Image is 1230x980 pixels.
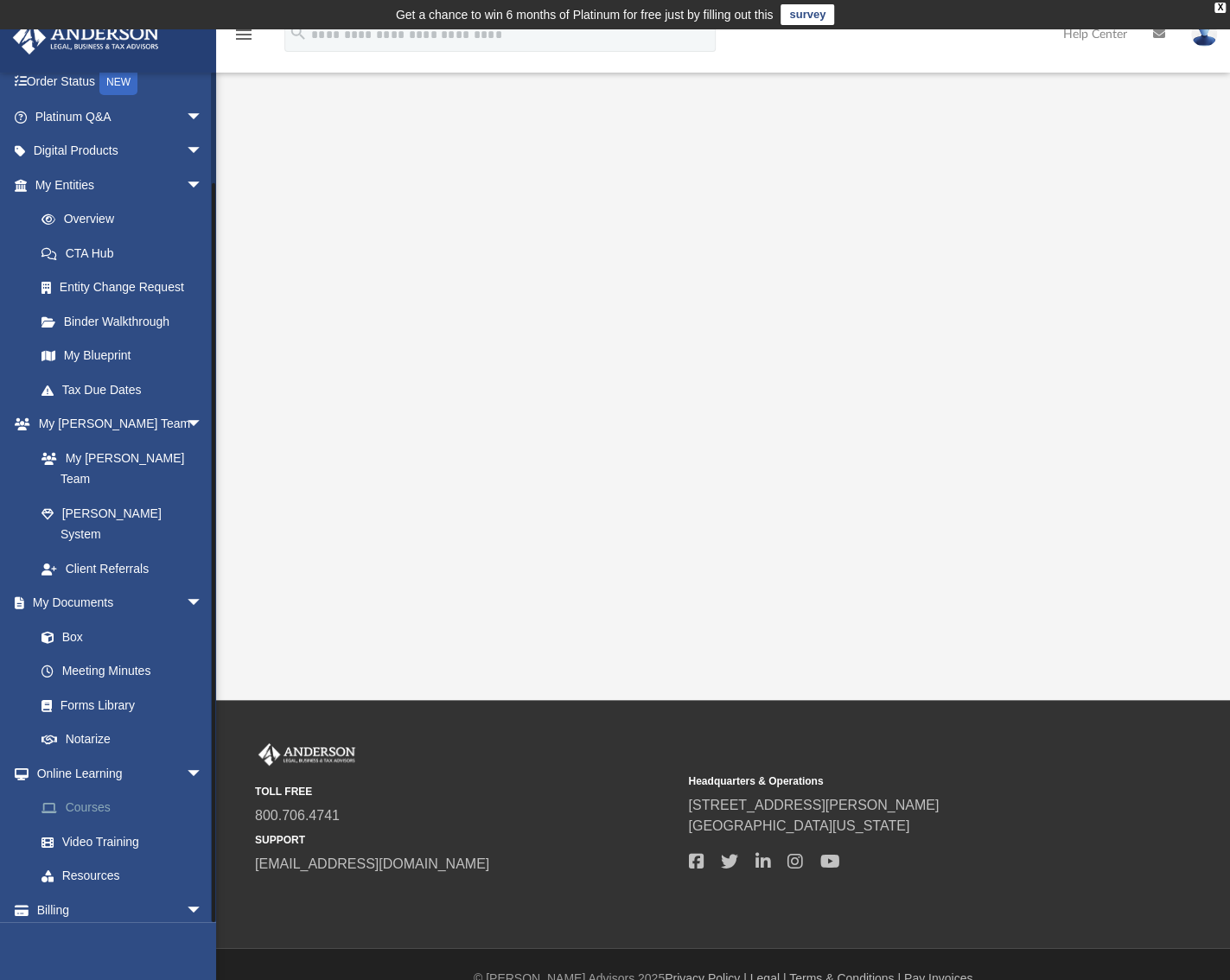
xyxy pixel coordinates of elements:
span: arrow_drop_down [186,893,220,928]
span: arrow_drop_down [186,407,220,442]
a: Order StatusNEW [12,65,229,100]
div: NEW [99,69,137,95]
span: arrow_drop_down [186,134,220,169]
a: Client Referrals [24,551,220,586]
small: Headquarters & Operations [688,773,1109,789]
a: [EMAIL_ADDRESS][DOMAIN_NAME] [255,856,489,871]
span: arrow_drop_down [186,756,220,792]
a: Tax Due Dates [24,372,229,407]
span: arrow_drop_down [186,99,220,135]
i: menu [233,24,254,45]
a: [STREET_ADDRESS][PERSON_NAME] [688,798,939,812]
img: User Pic [1191,22,1217,47]
a: menu [233,33,254,45]
img: Anderson Advisors Platinum Portal [255,743,359,766]
a: Entity Change Request [24,270,229,305]
div: Get a chance to win 6 months of Platinum for free just by filling out this [396,4,774,25]
small: SUPPORT [255,832,676,848]
a: Notarize [24,722,220,757]
a: Online Learningarrow_drop_down [12,756,229,791]
a: My [PERSON_NAME] Team [24,441,212,496]
a: My Entitiesarrow_drop_down [12,168,229,202]
a: My Blueprint [24,339,220,373]
a: My Documentsarrow_drop_down [12,586,220,620]
a: My [PERSON_NAME] Teamarrow_drop_down [12,407,220,442]
div: close [1214,3,1226,13]
a: Box [24,620,212,654]
a: Courses [24,791,229,825]
small: TOLL FREE [255,784,676,799]
span: arrow_drop_down [186,586,220,621]
a: Overview [24,202,229,237]
a: survey [781,4,834,25]
a: Forms Library [24,688,212,722]
i: search [289,23,308,42]
a: Binder Walkthrough [24,304,229,339]
a: Billingarrow_drop_down [12,893,229,927]
a: Meeting Minutes [24,654,220,689]
a: Video Training [24,824,220,859]
span: arrow_drop_down [186,168,220,203]
a: [GEOGRAPHIC_DATA][US_STATE] [688,818,909,833]
a: Digital Productsarrow_drop_down [12,134,229,169]
a: Resources [24,859,229,894]
a: 800.706.4741 [255,808,340,823]
a: [PERSON_NAME] System [24,496,220,551]
img: Anderson Advisors Platinum Portal [8,21,164,54]
a: CTA Hub [24,236,229,270]
a: Platinum Q&Aarrow_drop_down [12,99,229,134]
